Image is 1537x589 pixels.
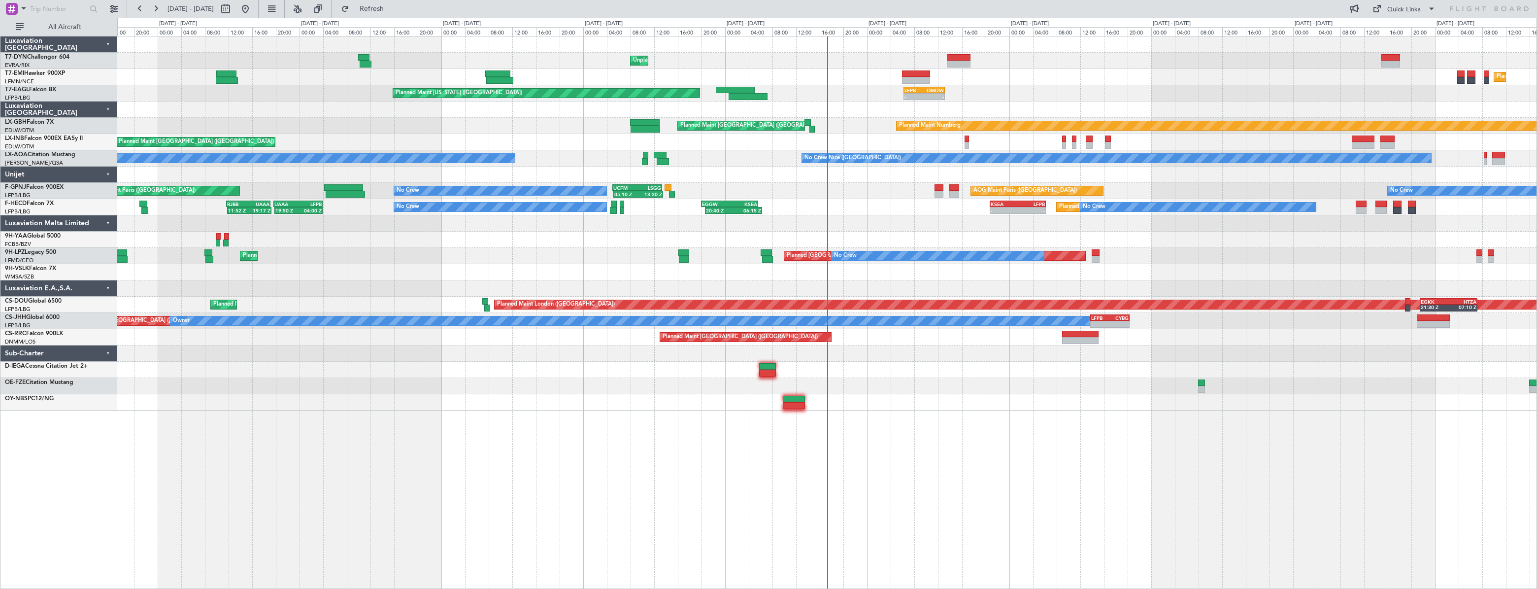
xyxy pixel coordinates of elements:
span: T7-EMI [5,70,24,76]
button: Refresh [336,1,396,17]
div: [DATE] - [DATE] [1153,20,1191,28]
div: 12:00 [1222,27,1246,36]
div: 04:00 [1317,27,1340,36]
div: 08:00 [1057,27,1080,36]
div: AOG Maint Paris ([GEOGRAPHIC_DATA]) [973,183,1077,198]
a: LX-INBFalcon 900EX EASy II [5,136,83,141]
div: No Crew [834,248,857,263]
div: 12:00 [1080,27,1104,36]
div: CYBG [1110,315,1129,321]
div: [DATE] - [DATE] [443,20,481,28]
div: 08:00 [489,27,512,36]
a: FCBB/BZV [5,241,31,248]
div: OMDW [924,87,944,93]
a: OE-FZECitation Mustang [5,380,73,385]
a: LFPB/LBG [5,306,31,313]
div: [DATE] - [DATE] [301,20,339,28]
div: Planned Maint [GEOGRAPHIC_DATA] ([GEOGRAPHIC_DATA]) [1059,200,1214,214]
span: 9H-YAA [5,233,27,239]
div: 08:00 [1199,27,1222,36]
div: No Crew Nice ([GEOGRAPHIC_DATA]) [804,151,901,166]
div: UCFM [613,185,637,191]
span: LX-GBH [5,119,27,125]
div: 08:00 [1482,27,1506,36]
a: CS-JHHGlobal 6000 [5,314,60,320]
span: All Aircraft [26,24,104,31]
div: 00:00 [300,27,323,36]
a: 9H-YAAGlobal 5000 [5,233,61,239]
div: 20:00 [986,27,1009,36]
div: LFPB [298,201,322,207]
button: Quick Links [1368,1,1440,17]
div: 19:50 Z [275,208,299,213]
div: 04:00 [181,27,205,36]
div: Planned Maint [GEOGRAPHIC_DATA] ([GEOGRAPHIC_DATA]) [663,330,818,345]
div: 20:40 Z [706,208,734,213]
a: F-GPNJFalcon 900EX [5,184,64,190]
a: DNMM/LOS [5,338,35,346]
div: LSGG [637,185,661,191]
div: 12:00 [370,27,394,36]
div: 12:00 [229,27,252,36]
div: 08:00 [347,27,370,36]
div: 04:00 [323,27,347,36]
div: 12:00 [938,27,962,36]
div: [DATE] - [DATE] [727,20,765,28]
a: T7-EAGLFalcon 8X [5,87,56,93]
div: [DATE] - [DATE] [1011,20,1049,28]
div: 16:00 [110,27,134,36]
span: LX-INB [5,136,24,141]
div: 20:00 [1128,27,1151,36]
div: 16:00 [1388,27,1411,36]
span: [DATE] - [DATE] [167,4,214,13]
div: 12:00 [1364,27,1388,36]
span: D-IEGA [5,363,25,369]
div: 20:00 [1270,27,1293,36]
a: EDLW/DTM [5,143,34,150]
div: 16:00 [1104,27,1128,36]
div: 08:00 [205,27,229,36]
div: Planned Maint Cannes ([GEOGRAPHIC_DATA]) [243,248,360,263]
div: 04:00 [891,27,914,36]
a: 9H-LPZLegacy 500 [5,249,56,255]
a: LFPB/LBG [5,322,31,329]
div: 00:00 [158,27,181,36]
div: 00:00 [725,27,749,36]
div: 00:00 [1293,27,1317,36]
div: 20:00 [560,27,583,36]
div: 05:10 Z [614,191,638,197]
div: 12:00 [512,27,536,36]
a: [PERSON_NAME]/QSA [5,159,63,167]
div: 12:00 [1506,27,1530,36]
a: LFPB/LBG [5,208,31,215]
span: F-HECD [5,201,27,207]
div: 08:00 [772,27,796,36]
a: F-HECDFalcon 7X [5,201,54,207]
div: 00:00 [441,27,465,36]
div: [DATE] - [DATE] [869,20,906,28]
div: 20:00 [702,27,725,36]
div: Planned [GEOGRAPHIC_DATA] ([GEOGRAPHIC_DATA]) [787,248,926,263]
a: EVRA/RIX [5,62,30,69]
div: 04:00 [1459,27,1482,36]
div: No Crew [1390,183,1413,198]
span: 9H-LPZ [5,249,25,255]
span: OE-FZE [5,380,26,385]
div: 04:00 [607,27,631,36]
span: Refresh [351,5,393,12]
div: 19:17 Z [249,208,270,213]
span: CS-JHH [5,314,26,320]
div: Planned Maint London ([GEOGRAPHIC_DATA]) [497,297,615,312]
a: LFPB/LBG [5,192,31,199]
div: EGKK [1421,299,1448,305]
div: 07:10 Z [1448,304,1476,310]
div: 04:00 [749,27,772,36]
div: AOG Maint Paris ([GEOGRAPHIC_DATA]) [92,183,196,198]
div: [DATE] - [DATE] [1295,20,1333,28]
div: 16:00 [536,27,560,36]
div: EGGW [702,201,730,207]
div: 04:00 [465,27,489,36]
div: 21:30 Z [1421,304,1448,310]
div: 00:00 [583,27,607,36]
div: UAAA [274,201,298,207]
